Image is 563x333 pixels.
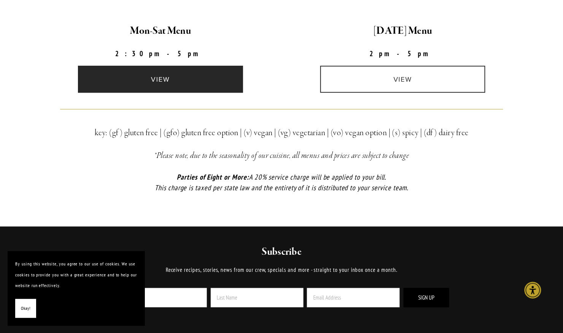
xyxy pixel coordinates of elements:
p: Receive recipes, stories, news from our crew, specials and more - straight to your inbox once a m... [93,265,470,275]
em: *Please note, due to the seasonality of our cuisine, all menus and prices are subject to change [154,150,409,161]
h2: [DATE] Menu [288,23,517,39]
p: By using this website, you agree to our use of cookies. We use cookies to provide you with a grea... [15,259,137,291]
a: view [78,66,243,93]
input: First Name [114,288,207,307]
h3: key: (gf) gluten free | (gfo) gluten free option | (v) vegan | (vg) vegetarian | (vo) vegan optio... [60,126,503,140]
em: Parties of Eight or More: [177,172,249,181]
h2: Subscribe [93,245,470,259]
section: Cookie banner [8,251,144,325]
div: Accessibility Menu [524,282,541,298]
strong: 2pm-5pm [370,49,436,58]
span: Okay! [21,303,30,314]
input: Email Address [307,288,400,307]
strong: 2:30pm-5pm [115,49,206,58]
button: Sign Up [403,288,449,307]
input: Last Name [211,288,303,307]
a: view [320,66,485,93]
h2: Mon-Sat Menu [46,23,275,39]
button: Okay! [15,299,36,318]
em: A 20% service charge will be applied to your bill. This charge is taxed per state law and the ent... [155,172,408,193]
span: Sign Up [418,294,435,301]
